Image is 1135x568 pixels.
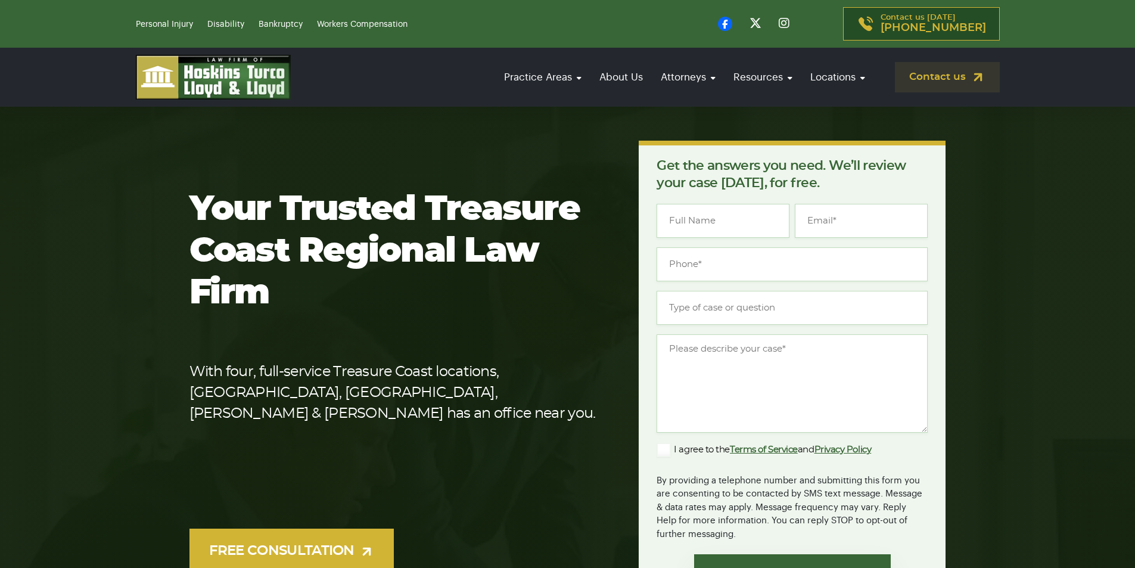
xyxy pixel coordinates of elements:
a: About Us [593,60,649,94]
img: arrow-up-right-light.svg [359,544,374,559]
p: Contact us [DATE] [881,14,986,34]
a: Personal Injury [136,20,193,29]
a: Terms of Service [730,445,798,454]
a: Attorneys [655,60,722,94]
a: Practice Areas [498,60,587,94]
div: By providing a telephone number and submitting this form you are consenting to be contacted by SM... [657,467,928,542]
a: Resources [727,60,798,94]
a: Bankruptcy [259,20,303,29]
input: Full Name [657,204,789,238]
a: Locations [804,60,871,94]
img: logo [136,55,291,100]
a: Disability [207,20,244,29]
a: Contact us [895,62,1000,92]
p: With four, full-service Treasure Coast locations, [GEOGRAPHIC_DATA], [GEOGRAPHIC_DATA], [PERSON_N... [189,362,601,424]
span: [PHONE_NUMBER] [881,22,986,34]
input: Type of case or question [657,291,928,325]
p: Get the answers you need. We’ll review your case [DATE], for free. [657,157,928,192]
a: Contact us [DATE][PHONE_NUMBER] [843,7,1000,41]
a: Privacy Policy [814,445,872,454]
a: Workers Compensation [317,20,408,29]
input: Phone* [657,247,928,281]
input: Email* [795,204,928,238]
h1: Your Trusted Treasure Coast Regional Law Firm [189,189,601,314]
label: I agree to the and [657,443,871,457]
